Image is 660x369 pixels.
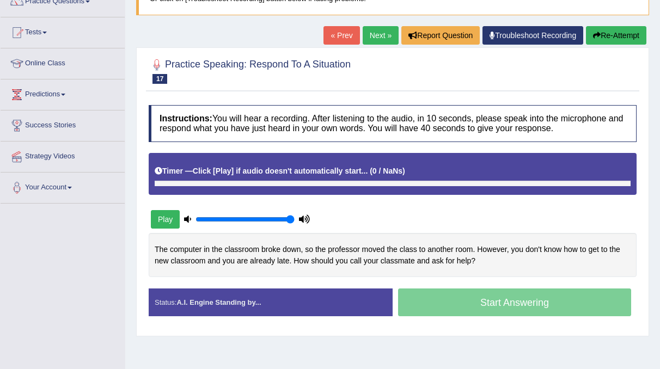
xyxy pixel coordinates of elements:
[363,26,399,45] a: Next »
[151,210,180,229] button: Play
[1,142,125,169] a: Strategy Videos
[401,26,480,45] button: Report Question
[149,233,637,277] div: The computer in the classroom broke down, so the professor moved the class to another room. Howev...
[1,110,125,138] a: Success Stories
[586,26,646,45] button: Re-Attempt
[176,298,261,306] strong: A.I. Engine Standing by...
[155,167,405,175] h5: Timer —
[323,26,359,45] a: « Prev
[152,74,167,84] span: 17
[1,17,125,45] a: Tests
[149,105,637,142] h4: You will hear a recording. After listening to the audio, in 10 seconds, please speak into the mic...
[149,288,393,316] div: Status:
[1,48,125,76] a: Online Class
[482,26,583,45] a: Troubleshoot Recording
[193,167,368,175] b: Click [Play] if audio doesn't automatically start...
[149,57,351,84] h2: Practice Speaking: Respond To A Situation
[372,167,402,175] b: 0 / NaNs
[402,167,405,175] b: )
[1,173,125,200] a: Your Account
[370,167,372,175] b: (
[160,114,212,123] b: Instructions:
[1,79,125,107] a: Predictions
